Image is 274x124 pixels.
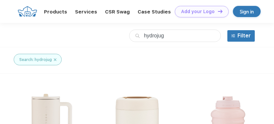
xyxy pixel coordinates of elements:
a: Products [44,9,67,15]
div: Search: hydrojug [19,57,52,63]
img: filter_cancel.svg [54,57,56,63]
a: Sign in [233,6,261,17]
div: Sign in [240,8,254,15]
img: DT [218,10,222,13]
div: Filter [237,32,251,40]
img: search.svg [135,34,140,38]
img: FP-CROWN.png [18,6,37,17]
div: Add your Logo [181,9,215,14]
input: Search for products [129,30,221,42]
img: filter.svg [231,34,235,38]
